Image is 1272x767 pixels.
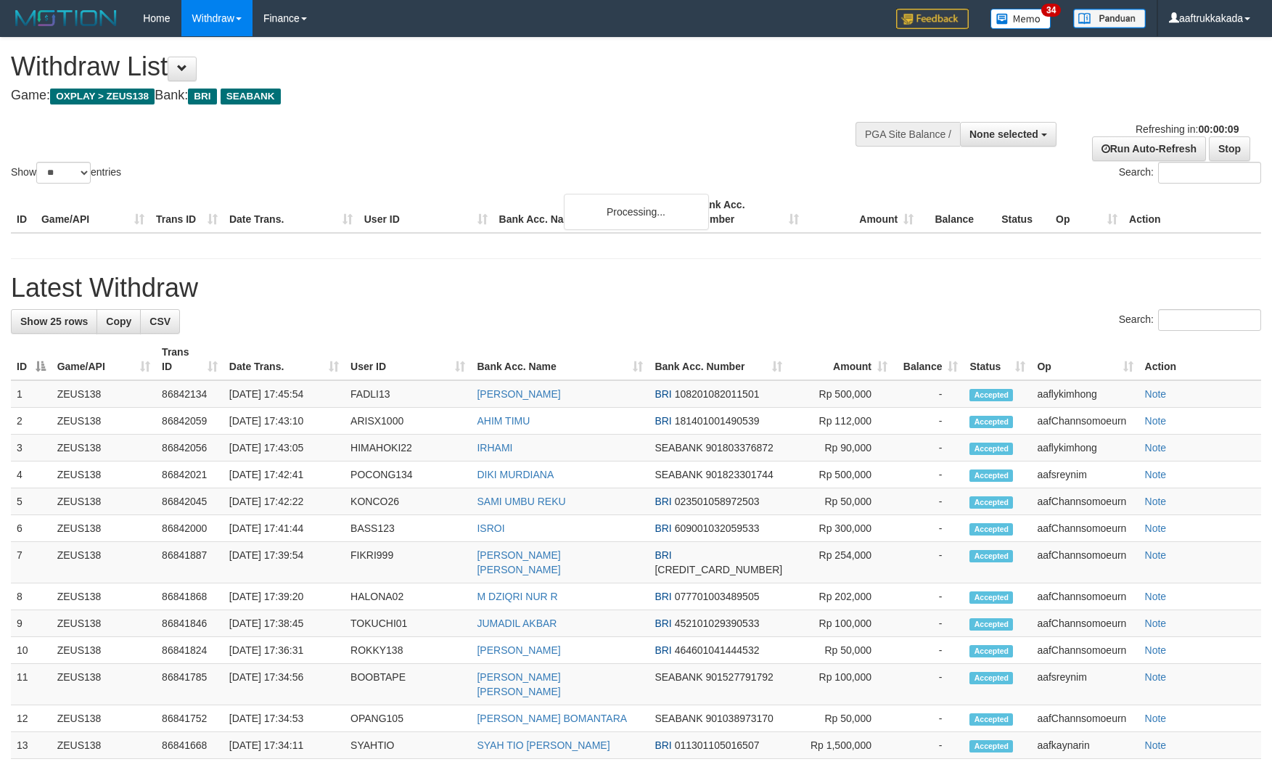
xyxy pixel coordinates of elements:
td: Rp 50,000 [788,488,893,515]
span: Copy [106,316,131,327]
td: ZEUS138 [52,732,156,759]
th: Amount: activate to sort column ascending [788,339,893,380]
a: SAMI UMBU REKU [477,496,565,507]
th: Amount [805,192,919,233]
span: BRI [655,415,671,427]
span: Copy 901823301744 to clipboard [705,469,773,480]
td: aafsreynim [1031,664,1138,705]
a: DIKI MURDIANA [477,469,554,480]
th: Status: activate to sort column ascending [964,339,1031,380]
td: [DATE] 17:34:11 [223,732,345,759]
span: BRI [655,591,671,602]
td: 5 [11,488,52,515]
td: [DATE] 17:39:54 [223,542,345,583]
td: aafChannsomoeurn [1031,515,1138,542]
td: 86842056 [156,435,223,462]
a: Note [1145,713,1167,724]
td: 1 [11,380,52,408]
th: Action [1123,192,1261,233]
img: Feedback.jpg [896,9,969,29]
td: aafsreynim [1031,462,1138,488]
th: Bank Acc. Number: activate to sort column ascending [649,339,788,380]
th: Bank Acc. Number [690,192,805,233]
td: TOKUCHI01 [345,610,471,637]
td: 7 [11,542,52,583]
a: Note [1145,522,1167,534]
td: - [893,583,964,610]
div: Processing... [564,194,709,230]
span: Copy 108201082011501 to clipboard [675,388,760,400]
a: Note [1145,469,1167,480]
span: Accepted [969,550,1013,562]
th: Status [996,192,1050,233]
td: Rp 500,000 [788,462,893,488]
span: BRI [655,739,671,751]
td: Rp 100,000 [788,664,893,705]
td: Rp 50,000 [788,637,893,664]
td: aafChannsomoeurn [1031,408,1138,435]
th: Game/API: activate to sort column ascending [52,339,156,380]
td: Rp 202,000 [788,583,893,610]
span: BRI [655,522,671,534]
span: Copy 901803376872 to clipboard [705,442,773,454]
td: ZEUS138 [52,408,156,435]
td: [DATE] 17:43:10 [223,408,345,435]
span: SEABANK [655,671,702,683]
td: 8 [11,583,52,610]
td: BOOBTAPE [345,664,471,705]
span: OXPLAY > ZEUS138 [50,89,155,104]
span: Accepted [969,713,1013,726]
h4: Game: Bank: [11,89,834,103]
a: Note [1145,549,1167,561]
td: ZEUS138 [52,435,156,462]
span: BRI [655,549,671,561]
td: aafChannsomoeurn [1031,637,1138,664]
td: ZEUS138 [52,610,156,637]
td: ZEUS138 [52,583,156,610]
td: Rp 300,000 [788,515,893,542]
a: Note [1145,644,1167,656]
img: Button%20Memo.svg [990,9,1051,29]
span: Accepted [969,672,1013,684]
th: Bank Acc. Name [493,192,691,233]
span: BRI [655,388,671,400]
td: 86841785 [156,664,223,705]
span: Accepted [969,740,1013,752]
h1: Withdraw List [11,52,834,81]
a: Note [1145,388,1167,400]
td: aafChannsomoeurn [1031,705,1138,732]
label: Search: [1119,309,1261,331]
td: - [893,488,964,515]
td: ARISX1000 [345,408,471,435]
a: Note [1145,442,1167,454]
td: - [893,462,964,488]
img: panduan.png [1073,9,1146,28]
a: Note [1145,739,1167,751]
a: Note [1145,671,1167,683]
td: Rp 254,000 [788,542,893,583]
td: 86842059 [156,408,223,435]
select: Showentries [36,162,91,184]
td: 13 [11,732,52,759]
td: - [893,542,964,583]
td: - [893,435,964,462]
span: BRI [188,89,216,104]
a: [PERSON_NAME] [PERSON_NAME] [477,671,560,697]
span: BRI [655,644,671,656]
th: Balance: activate to sort column ascending [893,339,964,380]
td: [DATE] 17:45:54 [223,380,345,408]
td: 86842021 [156,462,223,488]
label: Show entries [11,162,121,184]
td: [DATE] 17:42:41 [223,462,345,488]
td: 4 [11,462,52,488]
td: - [893,408,964,435]
td: 10 [11,637,52,664]
td: 86841868 [156,583,223,610]
td: - [893,380,964,408]
a: [PERSON_NAME] [477,644,560,656]
span: Copy 901038973170 to clipboard [705,713,773,724]
span: Refreshing in: [1136,123,1239,135]
a: Run Auto-Refresh [1092,136,1206,161]
button: None selected [960,122,1056,147]
span: SEABANK [221,89,281,104]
